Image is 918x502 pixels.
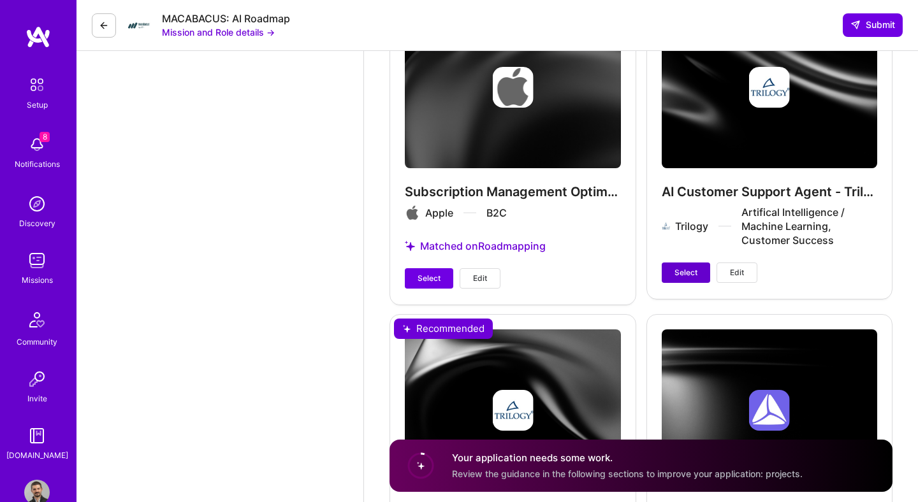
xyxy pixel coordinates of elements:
[15,157,60,171] div: Notifications
[162,25,275,39] button: Mission and Role details →
[19,217,55,230] div: Discovery
[27,98,48,111] div: Setup
[162,12,290,25] div: MACABACUS: AI Roadmap
[452,468,803,479] span: Review the guidance in the following sections to improve your application: projects.
[25,25,51,48] img: logo
[126,13,152,38] img: Company Logo
[24,248,50,273] img: teamwork
[24,132,50,157] img: bell
[850,20,861,30] i: icon SendLight
[405,268,453,289] button: Select
[17,335,57,348] div: Community
[674,267,697,278] span: Select
[843,13,903,36] button: Submit
[40,132,50,142] span: 8
[24,423,50,448] img: guide book
[22,273,53,287] div: Missions
[452,451,803,464] h4: Your application needs some work.
[24,366,50,392] img: Invite
[24,191,50,217] img: discovery
[6,448,68,462] div: [DOMAIN_NAME]
[717,262,757,283] button: Edit
[850,18,895,31] span: Submit
[22,305,52,335] img: Community
[99,20,109,31] i: icon LeftArrowDark
[27,392,47,405] div: Invite
[730,267,744,278] span: Edit
[418,273,441,284] span: Select
[24,71,50,98] img: setup
[460,268,500,289] button: Edit
[662,262,710,283] button: Select
[473,273,487,284] span: Edit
